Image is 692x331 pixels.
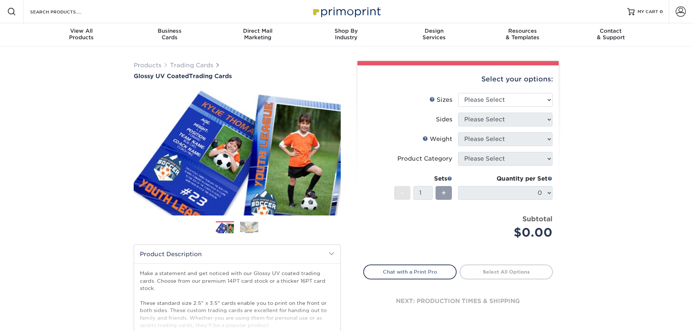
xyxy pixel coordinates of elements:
[397,154,452,163] div: Product Category
[429,96,452,104] div: Sizes
[134,73,189,80] span: Glossy UV Coated
[522,215,553,223] strong: Subtotal
[37,23,126,47] a: View AllProducts
[478,28,567,41] div: & Templates
[214,28,302,41] div: Marketing
[216,222,234,234] img: Trading Cards 01
[29,7,100,16] input: SEARCH PRODUCTS.....
[390,28,478,34] span: Design
[310,4,383,19] img: Primoprint
[390,23,478,47] a: DesignServices
[134,80,341,223] img: Glossy UV Coated 01
[478,28,567,34] span: Resources
[125,23,214,47] a: BusinessCards
[460,265,553,279] a: Select All Options
[464,224,553,241] div: $0.00
[302,28,390,34] span: Shop By
[240,222,258,233] img: Trading Cards 02
[170,62,213,69] a: Trading Cards
[363,279,553,323] div: next: production times & shipping
[37,28,126,41] div: Products
[478,23,567,47] a: Resources& Templates
[214,28,302,34] span: Direct Mail
[134,73,341,80] a: Glossy UV CoatedTrading Cards
[458,174,553,183] div: Quantity per Set
[390,28,478,41] div: Services
[125,28,214,34] span: Business
[422,135,452,144] div: Weight
[363,265,457,279] a: Chat with a Print Pro
[363,65,553,93] div: Select your options:
[134,62,161,69] a: Products
[441,187,446,198] span: +
[302,28,390,41] div: Industry
[401,187,404,198] span: -
[567,28,655,41] div: & Support
[394,174,452,183] div: Sets
[436,115,452,124] div: Sides
[567,23,655,47] a: Contact& Support
[660,9,663,14] span: 0
[134,245,340,263] h2: Product Description
[37,28,126,34] span: View All
[638,9,658,15] span: MY CART
[134,73,341,80] h1: Trading Cards
[125,28,214,41] div: Cards
[302,23,390,47] a: Shop ByIndustry
[214,23,302,47] a: Direct MailMarketing
[567,28,655,34] span: Contact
